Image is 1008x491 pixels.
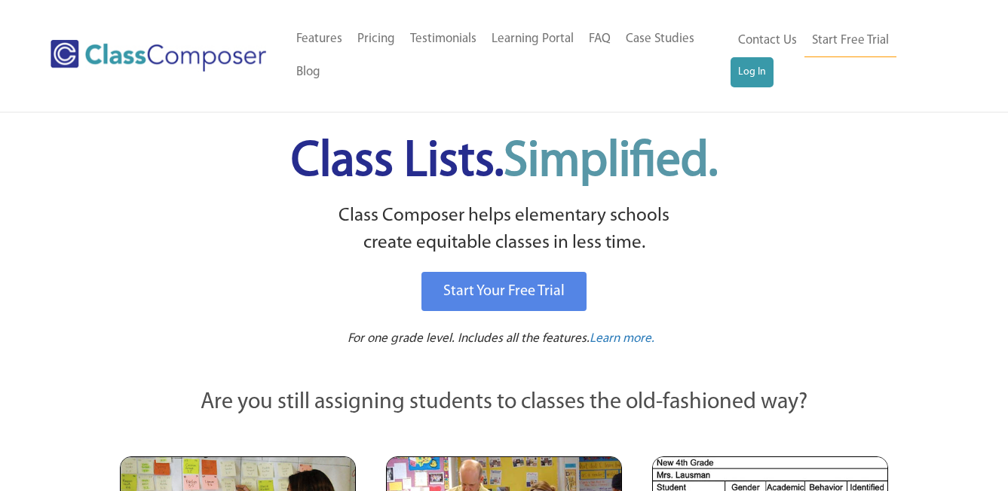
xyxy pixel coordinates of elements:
a: FAQ [581,23,618,56]
nav: Header Menu [289,23,731,89]
a: Log In [731,57,774,87]
a: Blog [289,56,328,89]
a: Pricing [350,23,403,56]
span: Simplified. [504,138,718,187]
nav: Header Menu [731,24,946,87]
p: Class Composer helps elementary schools create equitable classes in less time. [118,203,891,258]
a: Features [289,23,350,56]
a: Start Free Trial [804,24,896,58]
p: Are you still assigning students to classes the old-fashioned way? [120,386,889,419]
img: Class Composer [51,40,266,72]
span: For one grade level. Includes all the features. [348,332,590,345]
a: Case Studies [618,23,702,56]
a: Learn more. [590,330,654,349]
a: Contact Us [731,24,804,57]
span: Class Lists. [291,138,718,187]
span: Learn more. [590,332,654,345]
span: Start Your Free Trial [443,284,565,299]
a: Learning Portal [484,23,581,56]
a: Testimonials [403,23,484,56]
a: Start Your Free Trial [421,272,587,311]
